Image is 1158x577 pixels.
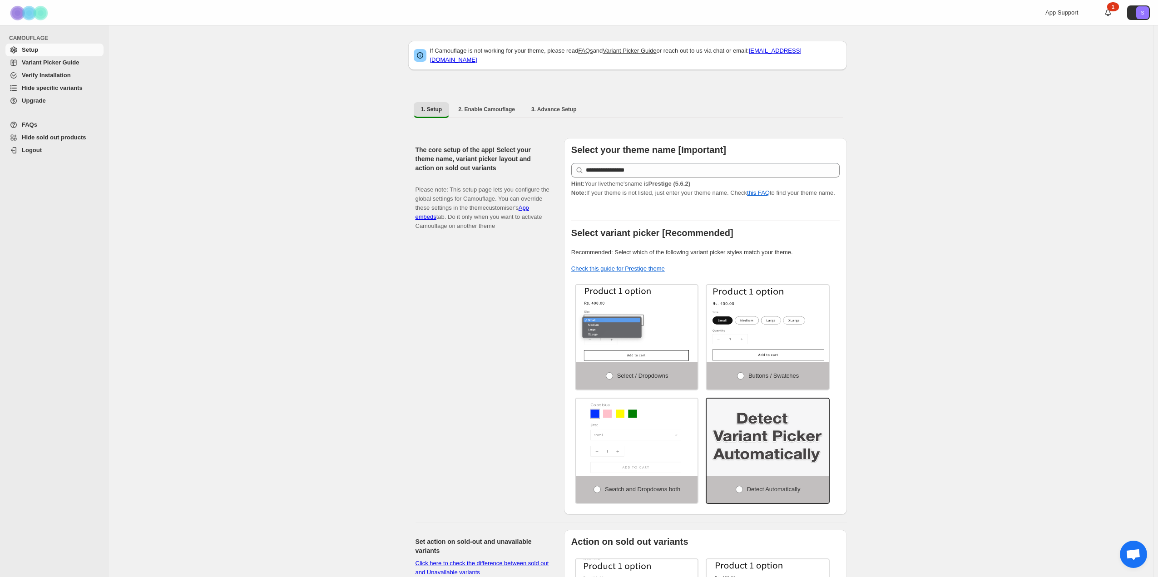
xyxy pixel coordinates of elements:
[1120,541,1147,568] a: Open chat
[571,179,840,197] p: If your theme is not listed, just enter your theme name. Check to find your theme name.
[5,56,104,69] a: Variant Picker Guide
[22,59,79,66] span: Variant Picker Guide
[1107,2,1119,11] div: 1
[571,180,690,187] span: Your live theme's name is
[22,134,86,141] span: Hide sold out products
[5,82,104,94] a: Hide specific variants
[5,94,104,107] a: Upgrade
[571,537,688,547] b: Action on sold out variants
[5,118,104,131] a: FAQs
[576,399,698,476] img: Swatch and Dropdowns both
[576,285,698,362] img: Select / Dropdowns
[531,106,577,113] span: 3. Advance Setup
[416,560,549,576] a: Click here to check the difference between sold out and Unavailable variants
[421,106,442,113] span: 1. Setup
[22,121,37,128] span: FAQs
[571,228,733,238] b: Select variant picker [Recommended]
[1127,5,1150,20] button: Avatar with initials S
[416,176,549,231] p: Please note: This setup page lets you configure the global settings for Camouflage. You can overr...
[603,47,656,54] a: Variant Picker Guide
[9,35,104,42] span: CAMOUFLAGE
[1104,8,1113,17] a: 1
[747,189,770,196] a: this FAQ
[571,145,726,155] b: Select your theme name [Important]
[458,106,515,113] span: 2. Enable Camouflage
[430,46,841,64] p: If Camouflage is not working for your theme, please read and or reach out to us via chat or email:
[5,44,104,56] a: Setup
[617,372,668,379] span: Select / Dropdowns
[707,285,829,362] img: Buttons / Swatches
[747,486,801,493] span: Detect Automatically
[5,144,104,157] a: Logout
[22,72,71,79] span: Verify Installation
[5,131,104,144] a: Hide sold out products
[707,399,829,476] img: Detect Automatically
[571,248,840,257] p: Recommended: Select which of the following variant picker styles match your theme.
[1045,9,1078,16] span: App Support
[571,189,586,196] strong: Note:
[1136,6,1149,19] span: Avatar with initials S
[416,537,549,555] h2: Set action on sold-out and unavailable variants
[416,145,549,173] h2: The core setup of the app! Select your theme name, variant picker layout and action on sold out v...
[571,265,665,272] a: Check this guide for Prestige theme
[5,69,104,82] a: Verify Installation
[605,486,680,493] span: Swatch and Dropdowns both
[648,180,690,187] strong: Prestige (5.6.2)
[1141,10,1144,15] text: S
[748,372,799,379] span: Buttons / Swatches
[22,147,42,153] span: Logout
[7,0,53,25] img: Camouflage
[22,84,83,91] span: Hide specific variants
[571,180,585,187] strong: Hint:
[578,47,593,54] a: FAQs
[22,46,38,53] span: Setup
[22,97,46,104] span: Upgrade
